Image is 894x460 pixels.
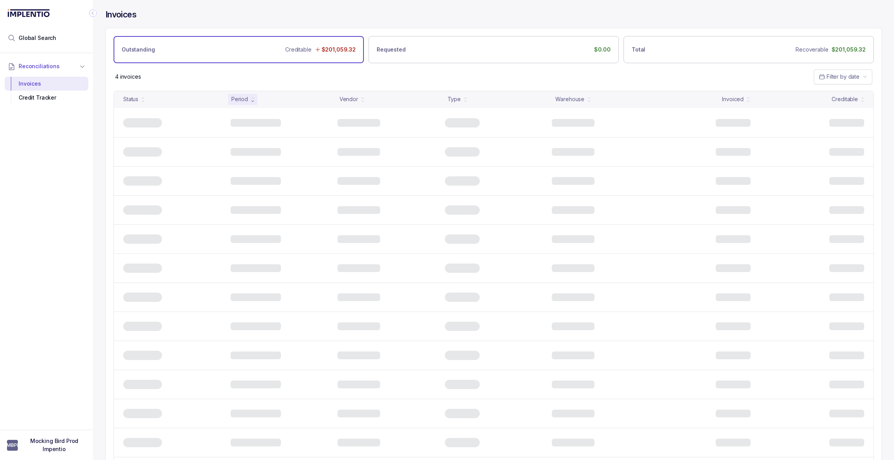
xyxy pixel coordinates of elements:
[5,58,88,75] button: Reconciliations
[827,73,860,80] span: Filter by date
[796,46,828,53] p: Recoverable
[115,73,141,81] div: Remaining page entries
[594,46,611,53] p: $0.00
[123,95,138,103] div: Status
[819,73,860,81] search: Date Range Picker
[22,437,86,453] p: Mocking Bird Prod Impentio
[122,46,155,53] p: Outstanding
[11,77,82,91] div: Invoices
[322,46,356,53] p: $201,059.32
[11,91,82,105] div: Credit Tracker
[832,95,858,103] div: Creditable
[7,440,18,451] span: User initials
[339,95,358,103] div: Vendor
[722,95,744,103] div: Invoiced
[105,9,136,20] h4: Invoices
[115,73,141,81] p: 4 invoices
[632,46,645,53] p: Total
[285,46,312,53] p: Creditable
[7,437,86,453] button: User initialsMocking Bird Prod Impentio
[5,75,88,107] div: Reconciliations
[377,46,406,53] p: Requested
[231,95,248,103] div: Period
[19,34,56,42] span: Global Search
[448,95,461,103] div: Type
[814,69,872,84] button: Date Range Picker
[19,62,60,70] span: Reconciliations
[88,9,98,18] div: Collapse Icon
[832,46,866,53] p: $201,059.32
[555,95,584,103] div: Warehouse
